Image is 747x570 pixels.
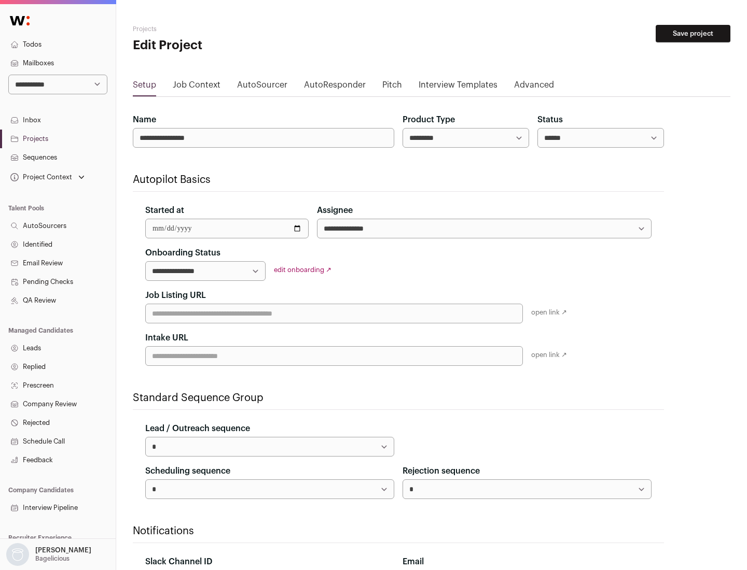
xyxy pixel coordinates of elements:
[274,266,331,273] a: edit onboarding ↗
[403,555,652,568] div: Email
[133,37,332,54] h1: Edit Project
[514,79,554,95] a: Advanced
[8,170,87,184] button: Open dropdown
[304,79,366,95] a: AutoResponder
[133,113,156,126] label: Name
[145,465,230,477] label: Scheduling sequence
[145,422,250,435] label: Lead / Outreach sequence
[133,391,664,405] h2: Standard Sequence Group
[237,79,287,95] a: AutoSourcer
[317,204,353,217] label: Assignee
[145,247,220,259] label: Onboarding Status
[403,465,480,477] label: Rejection sequence
[35,546,91,554] p: [PERSON_NAME]
[133,173,664,187] h2: Autopilot Basics
[8,173,72,181] div: Project Context
[537,113,563,126] label: Status
[419,79,497,95] a: Interview Templates
[35,554,70,563] p: Bagelicious
[656,25,730,42] button: Save project
[145,204,184,217] label: Started at
[382,79,402,95] a: Pitch
[133,79,156,95] a: Setup
[4,10,35,31] img: Wellfound
[133,25,332,33] h2: Projects
[133,524,664,538] h2: Notifications
[145,332,188,344] label: Intake URL
[173,79,220,95] a: Job Context
[4,543,93,566] button: Open dropdown
[145,289,206,302] label: Job Listing URL
[403,113,455,126] label: Product Type
[6,543,29,566] img: nopic.png
[145,555,212,568] label: Slack Channel ID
